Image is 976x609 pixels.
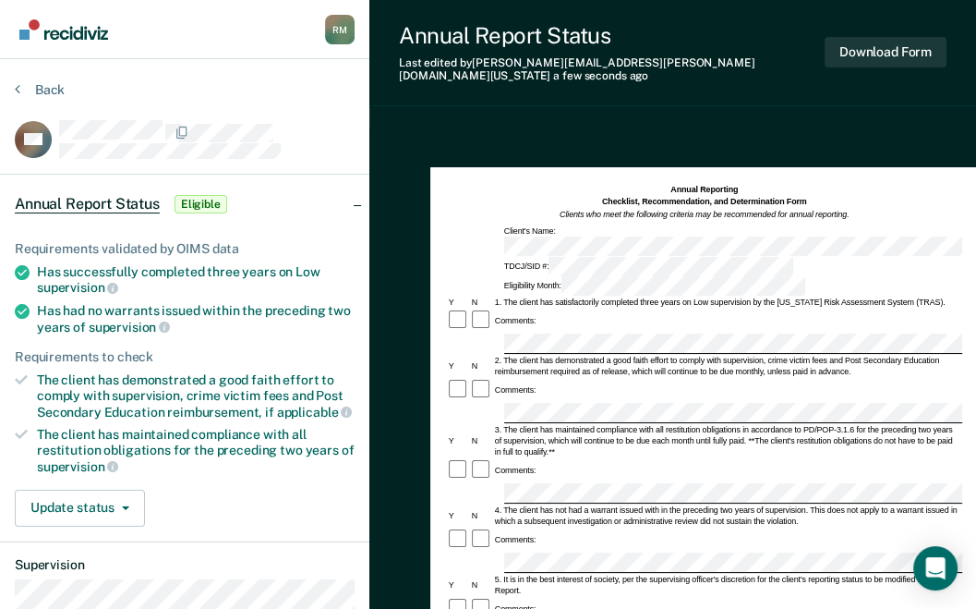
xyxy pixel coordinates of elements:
[89,320,170,335] span: supervision
[37,264,355,296] div: Has successfully completed three years on Low
[15,349,355,365] div: Requirements to check
[447,579,470,591] div: Y
[493,574,962,596] div: 5. It is in the best interest of society, per the supervising officer's discretion for the client...
[15,557,355,573] dt: Supervision
[470,435,493,446] div: N
[493,534,538,545] div: Comments:
[470,297,493,308] div: N
[15,81,65,98] button: Back
[825,37,946,67] button: Download Form
[493,315,538,326] div: Comments:
[447,297,470,308] div: Y
[602,197,807,206] strong: Checklist, Recommendation, and Determination Form
[15,490,145,527] button: Update status
[470,510,493,521] div: N
[447,435,470,446] div: Y
[277,405,352,420] span: applicable
[447,360,470,371] div: Y
[447,510,470,521] div: Y
[560,210,849,219] em: Clients who meet the following criteria may be recommended for annual reporting.
[37,372,355,420] div: The client has demonstrated a good faith effort to comply with supervision, crime victim fees and...
[553,69,648,82] span: a few seconds ago
[15,241,355,257] div: Requirements validated by OIMS data
[325,15,355,44] button: Profile dropdown button
[502,257,795,276] div: TDCJ/SID #:
[399,22,825,49] div: Annual Report Status
[470,360,493,371] div: N
[37,427,355,474] div: The client has maintained compliance with all restitution obligations for the preceding two years of
[493,384,538,396] div: Comments:
[493,355,962,377] div: 2. The client has demonstrated a good faith effort to comply with supervision, crime victim fees ...
[493,465,538,476] div: Comments:
[913,546,958,591] div: Open Intercom Messenger
[19,19,108,40] img: Recidiviz
[399,56,825,83] div: Last edited by [PERSON_NAME][EMAIL_ADDRESS][PERSON_NAME][DOMAIN_NAME][US_STATE]
[493,505,962,527] div: 4. The client has not had a warrant issued with in the preceding two years of supervision. This d...
[37,303,355,335] div: Has had no warrants issued within the preceding two years of
[493,424,962,457] div: 3. The client has maintained compliance with all restitution obligations in accordance to PD/POP-...
[37,280,118,295] span: supervision
[15,195,160,213] span: Annual Report Status
[325,15,355,44] div: R M
[502,276,807,296] div: Eligibility Month:
[175,195,227,213] span: Eligible
[670,185,738,194] strong: Annual Reporting
[37,459,118,474] span: supervision
[470,579,493,591] div: N
[493,297,962,308] div: 1. The client has satisfactorily completed three years on Low supervision by the [US_STATE] Risk ...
